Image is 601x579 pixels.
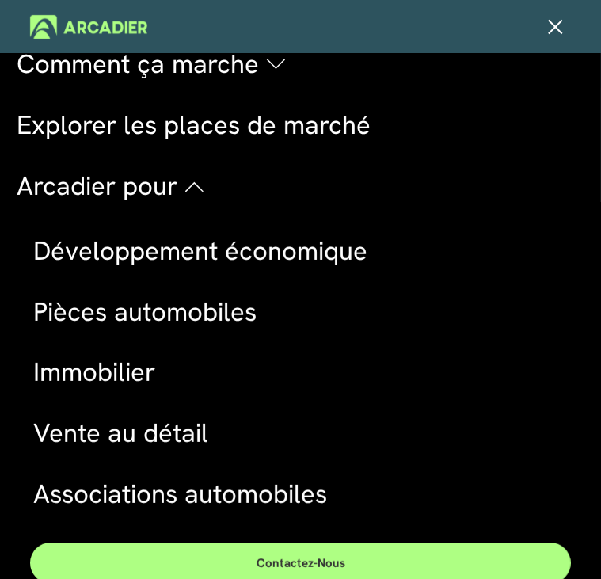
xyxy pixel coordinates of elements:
a: Vente au détail [33,412,569,457]
a: Associations automobiles [33,472,569,517]
a: Explorer les places de marché [17,103,584,148]
a: Comment ça marche [17,43,584,88]
a: Pièces automobiles [33,291,569,336]
a: Arcadier pour [17,164,584,209]
a: Immobilier [33,351,569,396]
div: Widget de chat [522,503,601,579]
iframe: Chat Widget [522,503,601,579]
img: Arcadier [30,15,147,39]
a: Développement économique [33,230,569,275]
